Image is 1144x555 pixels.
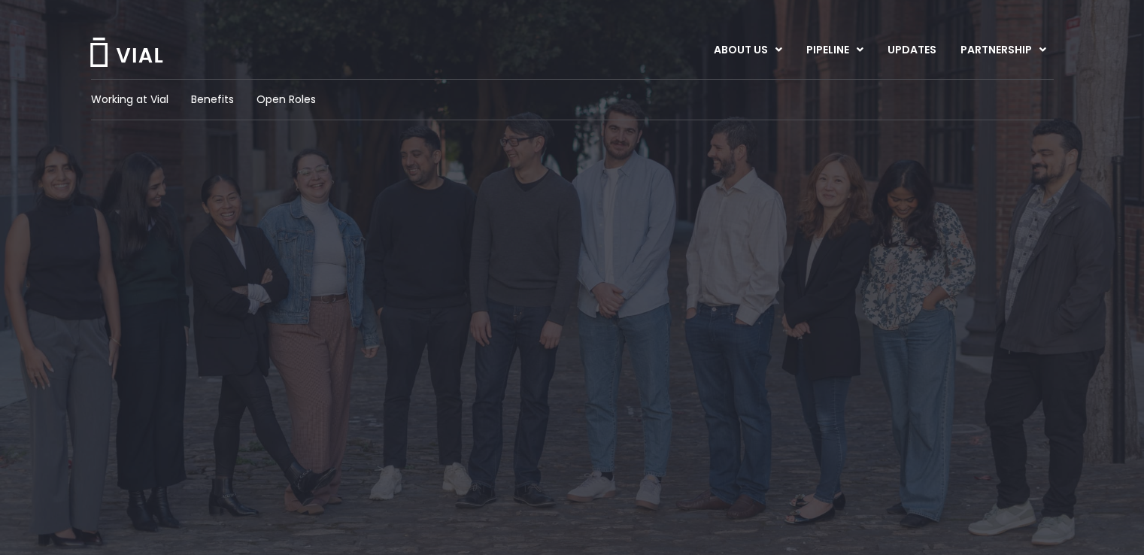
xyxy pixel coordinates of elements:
[794,38,875,63] a: PIPELINEMenu Toggle
[875,38,948,63] a: UPDATES
[91,92,168,108] a: Working at Vial
[256,92,316,108] a: Open Roles
[191,92,234,108] a: Benefits
[948,38,1058,63] a: PARTNERSHIPMenu Toggle
[702,38,794,63] a: ABOUT USMenu Toggle
[89,38,164,67] img: Vial Logo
